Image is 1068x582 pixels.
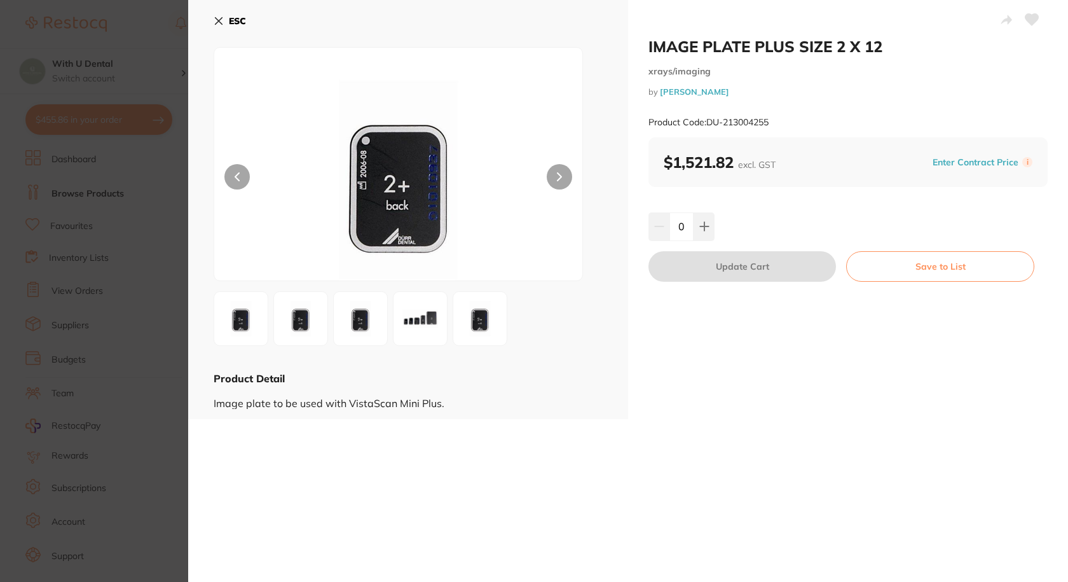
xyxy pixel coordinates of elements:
[648,117,769,128] small: Product Code: DU-213004255
[648,251,836,282] button: Update Cart
[660,87,729,97] a: [PERSON_NAME]
[397,296,443,342] img: NDI1NV80LmpwZw
[457,296,503,342] img: NDI1NV81LmpwZw
[648,37,1048,56] h2: IMAGE PLATE PLUS SIZE 2 X 12
[229,15,246,27] b: ESC
[218,296,264,342] img: NDI1NS5qcGc
[846,251,1034,282] button: Save to List
[214,372,285,385] b: Product Detail
[338,296,383,342] img: NDI1NV8zLmpwZw
[1022,157,1032,167] label: i
[278,296,324,342] img: NDI1NV8yLmpwZw
[648,66,1048,77] small: xrays/imaging
[929,156,1022,169] button: Enter Contract Price
[288,80,509,281] img: NDI1NS5qcGc
[738,159,776,170] span: excl. GST
[648,87,1048,97] small: by
[214,385,603,409] div: Image plate to be used with VistaScan Mini Plus.
[214,10,246,32] button: ESC
[664,153,776,172] b: $1,521.82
